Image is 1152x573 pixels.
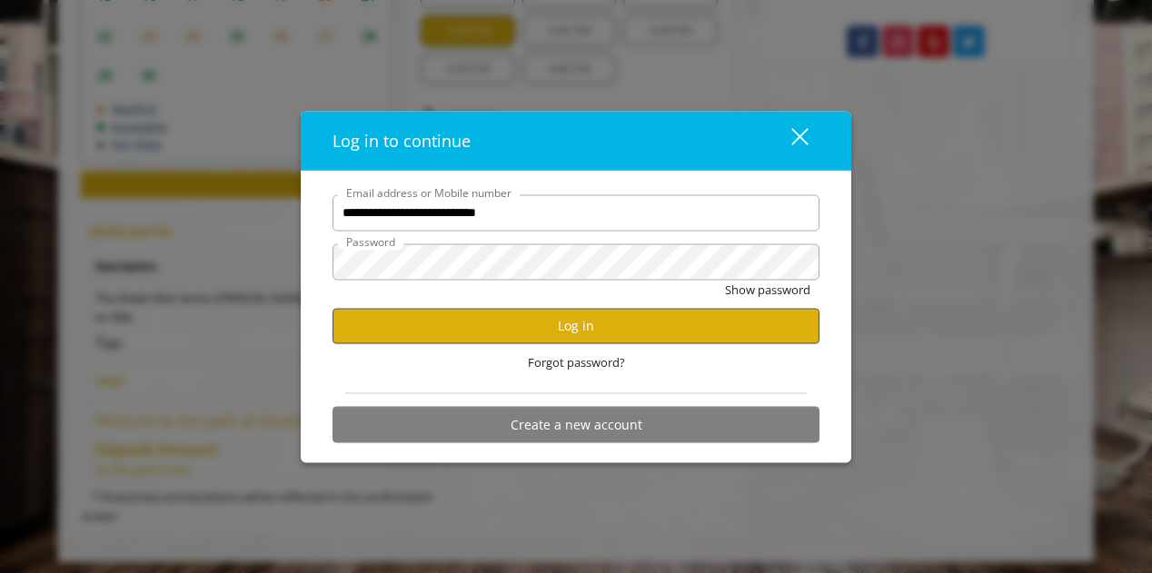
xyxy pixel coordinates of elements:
div: close dialog [770,127,807,154]
input: Password [333,243,819,280]
input: Email address or Mobile number [333,194,819,231]
label: Email address or Mobile number [337,183,521,201]
button: Log in [333,308,819,343]
span: Forgot password? [528,352,625,371]
button: Show password [725,280,810,299]
span: Log in to continue [333,129,471,151]
button: Create a new account [333,407,819,442]
label: Password [337,232,404,250]
button: close dialog [758,122,819,159]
